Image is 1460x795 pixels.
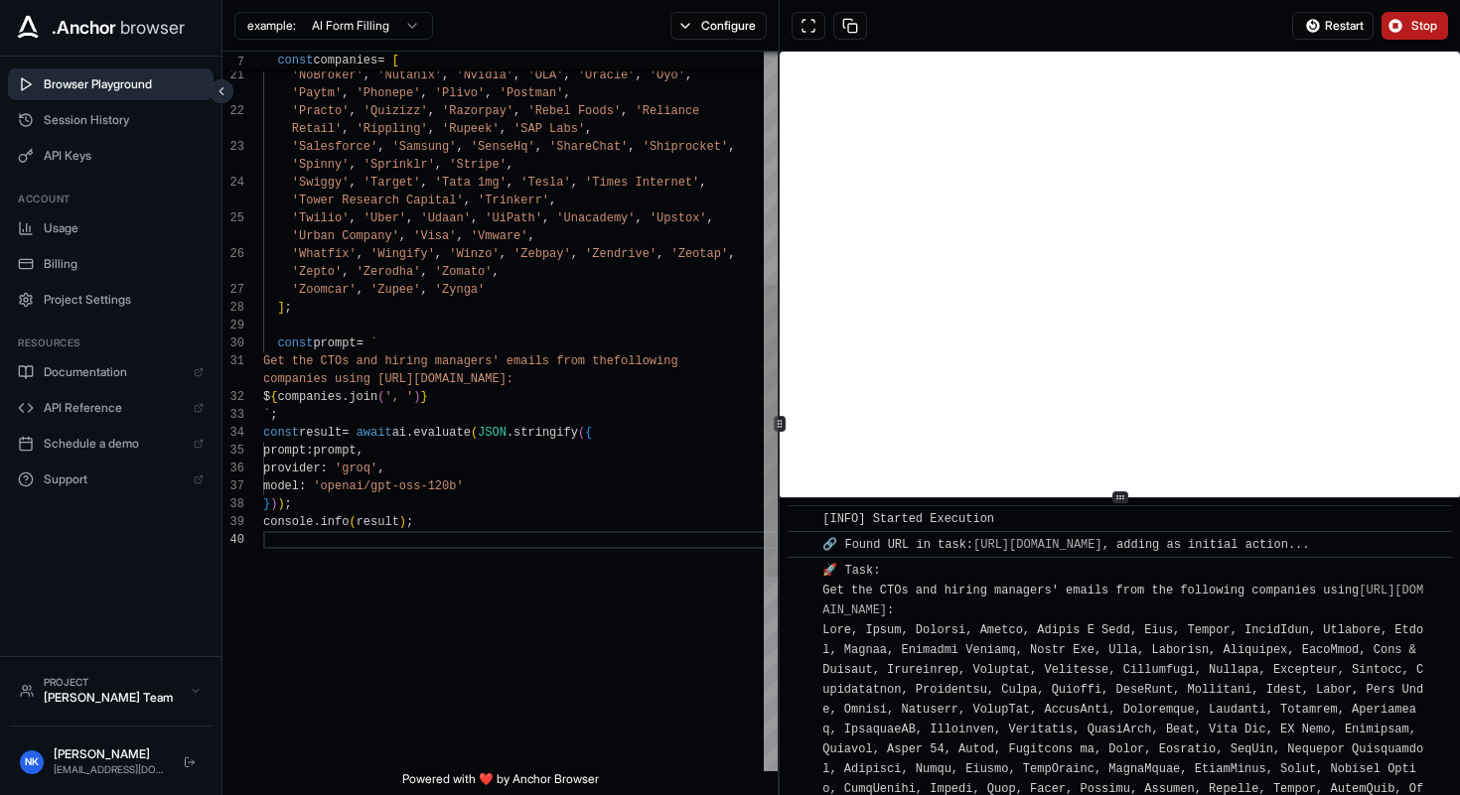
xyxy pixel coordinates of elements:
span: , [549,194,556,207]
div: 36 [222,460,244,477]
span: ( [349,515,356,529]
span: , [456,140,463,154]
span: 'Vmware' [471,229,528,243]
span: prompt [263,444,306,458]
span: 'Samsung' [392,140,457,154]
div: 24 [222,174,244,192]
div: [EMAIL_ADDRESS][DOMAIN_NAME] [54,762,168,777]
span: 'Tata 1mg' [435,176,507,190]
span: , [357,247,364,261]
span: 'Zendrive' [585,247,657,261]
span: Browser Playground [44,76,204,92]
span: console [263,515,313,529]
span: 'Zeotap' [671,247,729,261]
span: , [406,211,413,225]
span: prompt [313,336,356,350]
span: Documentation [44,364,184,380]
span: ​ [798,561,807,581]
div: 28 [222,299,244,317]
span: 'UiPath' [485,211,542,225]
span: NK [25,754,39,769]
span: , [357,283,364,297]
span: 'Times Internet' [585,176,699,190]
a: API Reference [8,392,214,424]
span: , [542,211,549,225]
div: Project [44,675,180,690]
span: , [349,104,356,118]
button: API Keys [8,140,214,172]
span: Usage [44,220,204,236]
div: 22 [222,102,244,120]
span: , [420,176,427,190]
span: 'Plivo' [435,86,485,100]
span: companies [277,390,342,404]
span: Billing [44,256,204,272]
span: browser [120,14,185,42]
span: ', ' [384,390,413,404]
span: , [535,140,542,154]
span: 'SenseHq' [471,140,535,154]
span: 'Practo' [292,104,350,118]
span: 'Trinkerr' [478,194,549,207]
span: ; [285,301,292,315]
span: , [707,211,714,225]
button: Configure [670,12,767,40]
span: 'Spinny' [292,158,350,172]
span: API Keys [44,148,204,164]
span: . [342,390,349,404]
span: , [342,86,349,100]
span: 'Udaan' [420,211,470,225]
span: , [628,140,635,154]
span: , [399,229,406,243]
span: 'Whatfix' [292,247,357,261]
button: Usage [8,212,214,244]
span: 'Phonepe' [357,86,421,100]
span: 'Unacademy' [556,211,635,225]
span: 'Rebel Foods' [527,104,621,118]
span: = [342,426,349,440]
span: ( [578,426,585,440]
span: 'OLA' [527,68,563,82]
span: } [263,497,270,511]
span: ] [277,301,284,315]
span: 'Paytm' [292,86,342,100]
span: 'Target' [364,176,421,190]
span: , [500,247,507,261]
span: , [685,68,692,82]
img: Anchor Icon [12,12,44,44]
span: ) [413,390,420,404]
span: ​ [798,535,807,555]
span: evaluate [413,426,471,440]
span: , [657,247,663,261]
span: , [513,68,520,82]
div: 23 [222,138,244,156]
span: 'Stripe' [449,158,507,172]
span: , [435,158,442,172]
span: await [357,426,392,440]
span: , [563,68,570,82]
span: , [377,140,384,154]
span: Restart [1325,18,1364,34]
span: 'Rupeek' [442,122,500,136]
span: stringify [513,426,578,440]
span: $ [263,390,270,404]
span: Support [44,471,184,487]
span: , [571,247,578,261]
span: 'Wingify' [370,247,435,261]
span: , [442,68,449,82]
div: 37 [222,477,244,495]
span: , [500,122,507,136]
span: Session History [44,112,204,128]
span: join [349,390,377,404]
span: , [513,104,520,118]
span: ) [399,515,406,529]
span: 'Twilio' [292,211,350,225]
span: 'Tesla' [520,176,570,190]
span: , [492,265,499,279]
span: : [306,444,313,458]
span: 'groq' [335,462,377,475]
span: [INFO] Started Execution [822,512,994,526]
div: 39 [222,513,244,531]
div: 33 [222,406,244,424]
a: [URL][DOMAIN_NAME] [822,584,1423,617]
